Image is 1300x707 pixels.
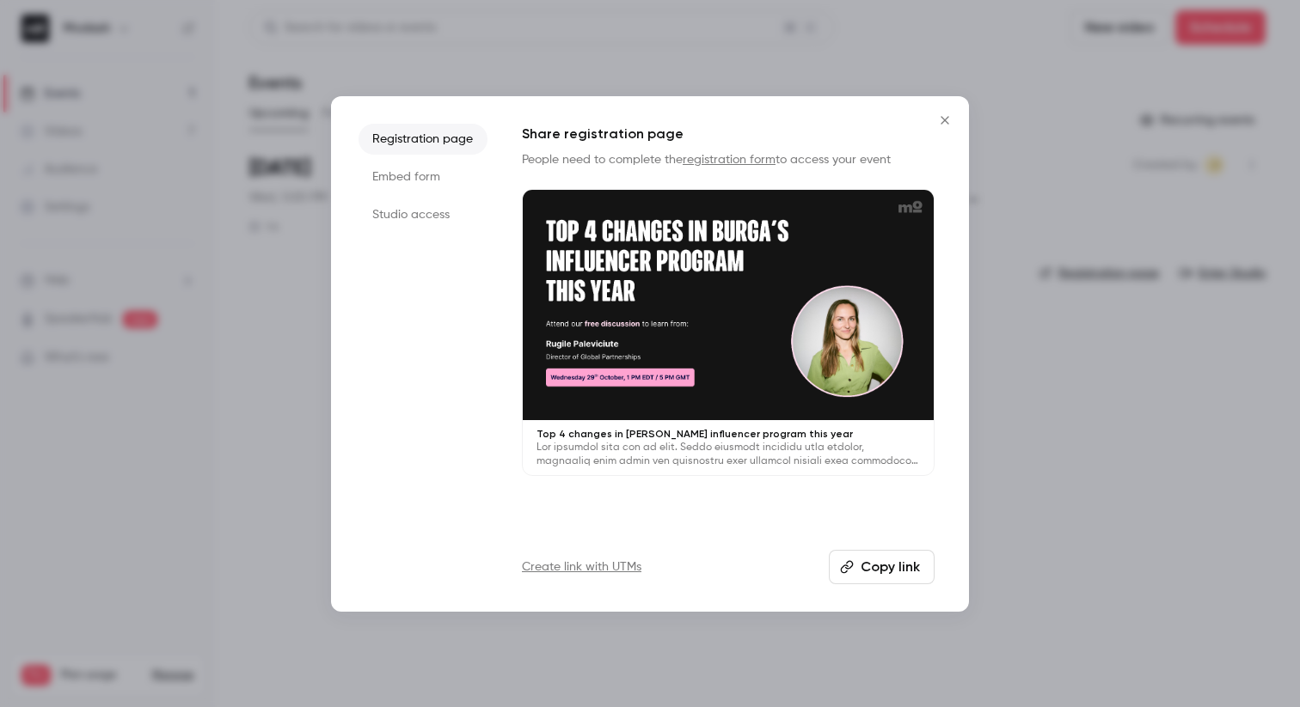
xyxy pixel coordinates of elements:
li: Studio access [359,199,487,230]
a: registration form [683,154,776,166]
button: Copy link [829,550,935,584]
a: Top 4 changes in [PERSON_NAME] influencer program this yearLor ipsumdol sita con ad elit. Seddo e... [522,189,935,477]
p: Top 4 changes in [PERSON_NAME] influencer program this year [537,427,920,441]
p: Lor ipsumdol sita con ad elit. Seddo eiusmodt incididu utla etdolor, magnaaliq enim admin ven qui... [537,441,920,468]
button: Close [928,103,962,137]
p: People need to complete the to access your event [522,151,935,168]
h1: Share registration page [522,124,935,144]
li: Registration page [359,124,487,155]
li: Embed form [359,162,487,192]
a: Create link with UTMs [522,558,641,576]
